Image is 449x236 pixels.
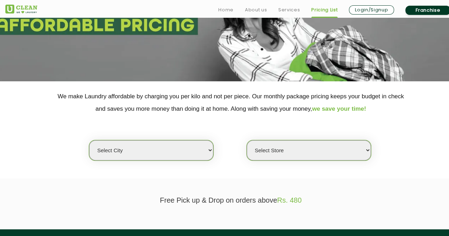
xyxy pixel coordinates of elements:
a: Login/Signup [349,5,394,15]
a: Home [218,6,234,14]
a: Services [278,6,300,14]
span: we save your time! [312,105,366,112]
span: Rs. 480 [277,196,302,204]
img: UClean Laundry and Dry Cleaning [5,5,37,13]
a: About us [245,6,267,14]
a: Pricing List [311,6,338,14]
